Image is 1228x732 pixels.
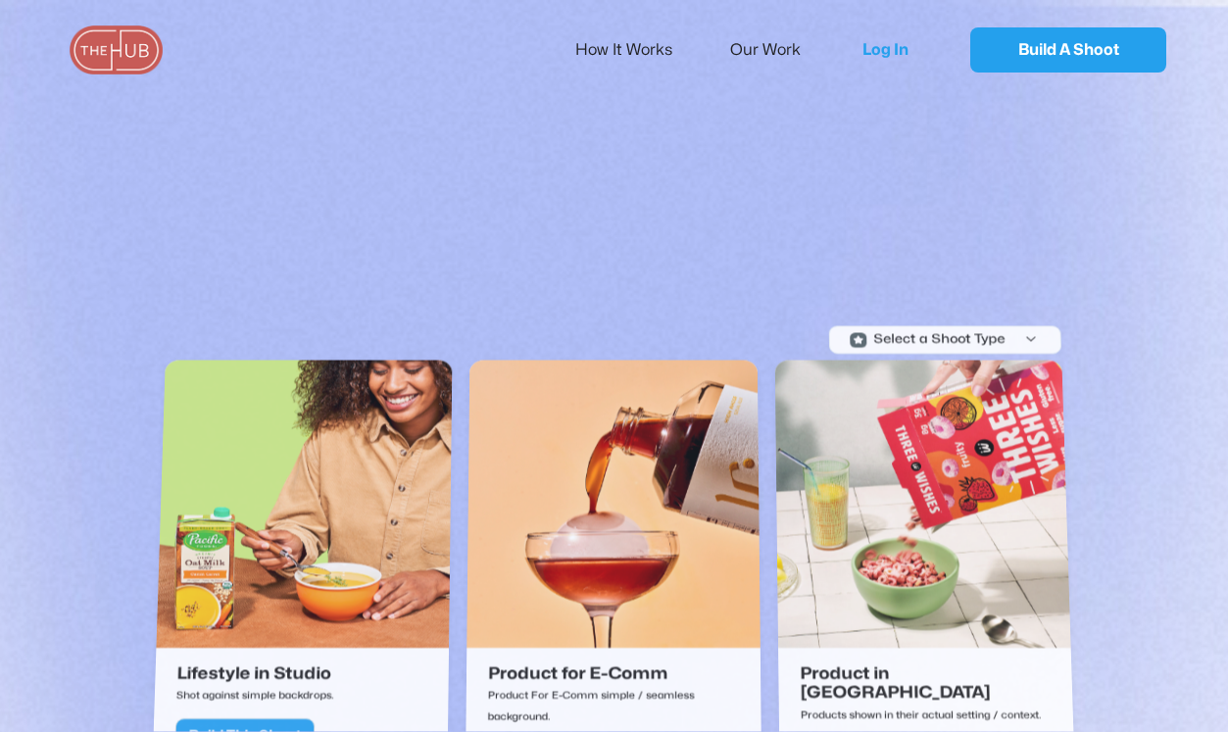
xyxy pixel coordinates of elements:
a: Product for E-Comm [467,361,761,664]
p: Product For E-Comm simple / seamless background. [488,683,748,727]
p: Shot against simple backdrops. [176,683,339,706]
h2: Product in [GEOGRAPHIC_DATA] [800,664,1052,703]
a: Build A Shoot [970,27,1166,73]
a: Our Work [730,29,827,71]
div: Select a Shoot Type [874,333,1006,347]
img: Lifestyle in Studio [157,361,453,649]
a: Product in Situ [775,361,1072,664]
div:  [1024,333,1038,347]
img: Icon Select Category - Localfinder X Webflow Template [851,332,867,347]
a: Log In [843,18,941,82]
h2: Lifestyle in Studio [177,664,332,683]
img: Product in Situ [775,361,1071,649]
p: Products shown in their actual setting / context. [801,703,1060,726]
div: Icon Select Category - Localfinder X Webflow TemplateSelect a Shoot Type [830,326,1129,353]
a: How It Works [575,29,699,71]
a: Lifestyle in Studio [156,361,453,664]
h2: Product for E-Comm [489,664,740,683]
img: Product for E-Comm [467,361,761,649]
